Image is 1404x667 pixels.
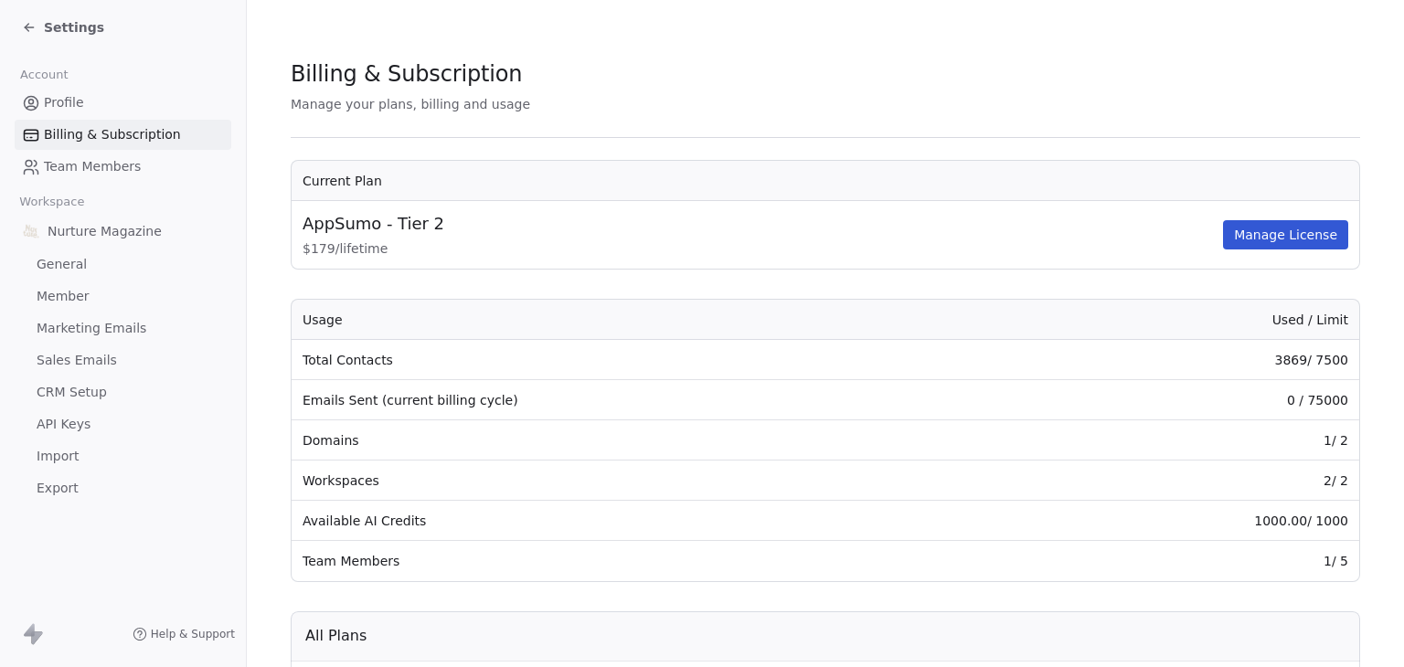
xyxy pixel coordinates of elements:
span: Account [12,61,76,89]
span: Team Members [44,157,141,176]
a: CRM Setup [15,377,231,408]
a: Help & Support [133,627,235,641]
span: Billing & Subscription [291,60,522,88]
td: Total Contacts [292,340,1009,380]
td: 2 / 2 [1009,461,1359,501]
span: General [37,255,87,274]
th: Used / Limit [1009,300,1359,340]
td: 0 / 75000 [1009,380,1359,420]
a: Billing & Subscription [15,120,231,150]
a: Settings [22,18,104,37]
td: Emails Sent (current billing cycle) [292,380,1009,420]
span: Billing & Subscription [44,125,181,144]
a: Team Members [15,152,231,182]
th: Usage [292,300,1009,340]
span: Member [37,287,90,306]
span: $ 179 / lifetime [303,239,1219,258]
td: Workspaces [292,461,1009,501]
span: Settings [44,18,104,37]
th: Current Plan [292,161,1359,201]
span: Help & Support [151,627,235,641]
span: Nurture Magazine [48,222,162,240]
td: 1000.00 / 1000 [1009,501,1359,541]
span: Marketing Emails [37,319,146,338]
span: CRM Setup [37,383,107,402]
a: API Keys [15,409,231,439]
a: Export [15,473,231,503]
span: Profile [44,93,84,112]
img: Logo-Nurture-2025-e0d9cf-5in.png [22,222,40,240]
a: Member [15,281,231,312]
span: Export [37,479,79,498]
span: Sales Emails [37,351,117,370]
a: Profile [15,88,231,118]
button: Manage License [1223,220,1348,249]
td: 1 / 2 [1009,420,1359,461]
td: 3869 / 7500 [1009,340,1359,380]
a: General [15,249,231,280]
span: Import [37,447,79,466]
span: Manage your plans, billing and usage [291,97,530,111]
span: API Keys [37,415,90,434]
td: Team Members [292,541,1009,581]
td: 1 / 5 [1009,541,1359,581]
a: Marketing Emails [15,313,231,344]
a: Sales Emails [15,345,231,376]
a: Import [15,441,231,471]
span: AppSumo - Tier 2 [303,212,444,236]
td: Domains [292,420,1009,461]
span: All Plans [305,625,367,647]
td: Available AI Credits [292,501,1009,541]
span: Workspace [12,188,92,216]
